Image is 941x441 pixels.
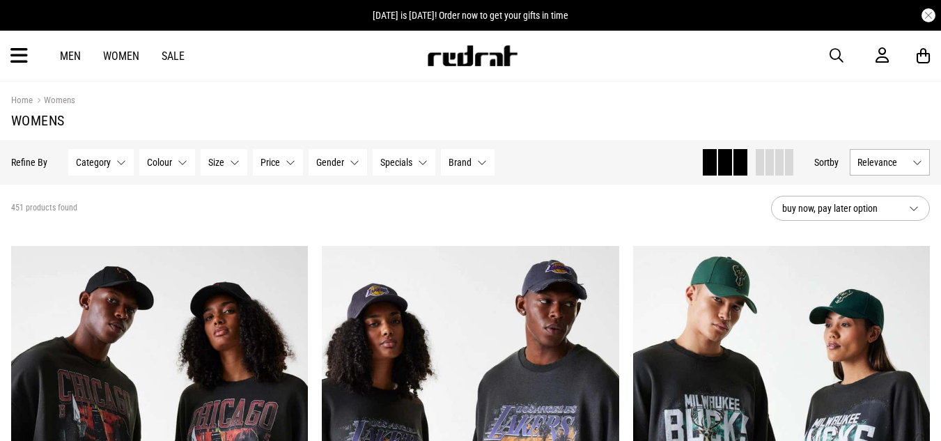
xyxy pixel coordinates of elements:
[162,49,185,63] a: Sale
[426,45,518,66] img: Redrat logo
[147,157,172,168] span: Colour
[11,157,47,168] p: Refine By
[782,200,898,217] span: buy now, pay later option
[373,10,568,21] span: [DATE] is [DATE]! Order now to get your gifts in time
[60,49,81,63] a: Men
[253,149,303,176] button: Price
[309,149,367,176] button: Gender
[380,157,412,168] span: Specials
[449,157,472,168] span: Brand
[441,149,495,176] button: Brand
[139,149,195,176] button: Colour
[11,112,930,129] h1: Womens
[208,157,224,168] span: Size
[316,157,344,168] span: Gender
[103,49,139,63] a: Women
[76,157,111,168] span: Category
[11,95,33,105] a: Home
[771,196,930,221] button: buy now, pay later option
[830,157,839,168] span: by
[68,149,134,176] button: Category
[857,157,907,168] span: Relevance
[33,95,75,108] a: Womens
[814,154,839,171] button: Sortby
[260,157,280,168] span: Price
[11,203,77,214] span: 451 products found
[373,149,435,176] button: Specials
[201,149,247,176] button: Size
[850,149,930,176] button: Relevance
